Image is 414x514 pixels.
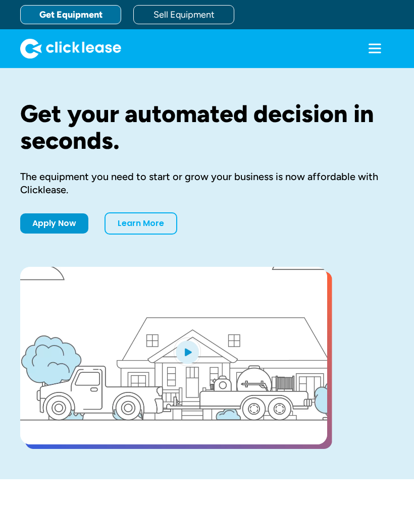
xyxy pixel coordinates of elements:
a: Get Equipment [20,5,121,24]
a: open lightbox [20,267,327,444]
img: Clicklease logo [20,38,121,59]
div: The equipment you need to start or grow your business is now affordable with Clicklease. [20,170,394,196]
img: Blue play button logo on a light blue circular background [174,337,201,366]
a: Learn More [105,212,177,235]
div: menu [355,29,394,68]
a: Apply Now [20,213,88,234]
h1: Get your automated decision in seconds. [20,100,394,154]
a: Sell Equipment [133,5,234,24]
a: home [20,38,121,59]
